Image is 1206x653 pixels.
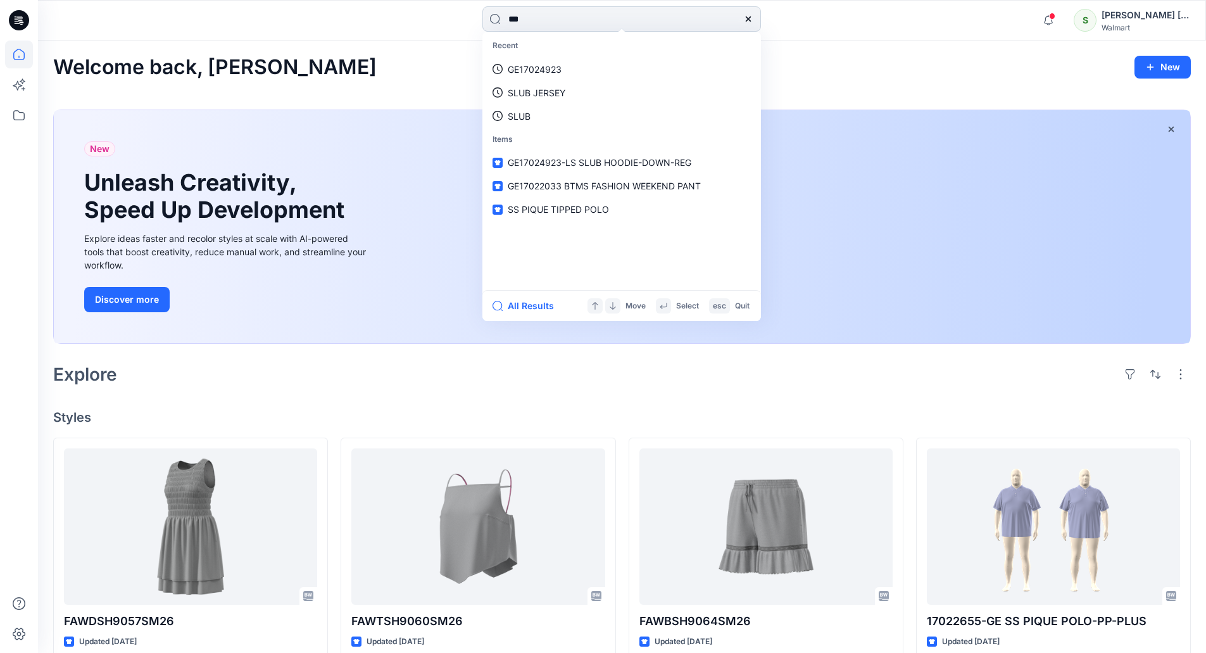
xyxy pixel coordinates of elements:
[1134,56,1191,79] button: New
[942,635,1000,649] p: Updated [DATE]
[625,300,646,313] p: Move
[485,34,758,58] p: Recent
[485,174,758,198] a: GE17022033 BTMS FASHION WEEKEND PANT
[735,300,750,313] p: Quit
[676,300,699,313] p: Select
[713,300,726,313] p: esc
[485,58,758,81] a: GE17024923
[927,448,1180,605] a: 17022655-GE SS PIQUE POLO-PP-PLUS
[485,105,758,128] a: SLUB
[53,56,377,79] h2: Welcome back, [PERSON_NAME]
[84,287,369,312] a: Discover more
[639,448,893,605] a: FAWBSH9064SM26
[90,141,110,156] span: New
[351,448,605,605] a: FAWTSH9060SM26
[508,181,701,191] span: GE17022033 BTMS FASHION WEEKEND PANT
[485,151,758,174] a: GE17024923-LS SLUB HOODIE-DOWN-REG
[84,232,369,272] div: Explore ideas faster and recolor styles at scale with AI-powered tools that boost creativity, red...
[508,63,562,76] p: GE17024923
[53,410,1191,425] h4: Styles
[493,298,562,314] button: All Results
[84,169,350,224] h1: Unleash Creativity, Speed Up Development
[655,635,712,649] p: Updated [DATE]
[64,612,317,630] p: FAWDSH9057SM26
[508,157,691,168] span: GE17024923-LS SLUB HOODIE-DOWN-REG
[508,204,609,215] span: SS PIQUE TIPPED POLO
[485,198,758,221] a: SS PIQUE TIPPED POLO
[1074,9,1096,32] div: S​
[64,448,317,605] a: FAWDSH9057SM26
[485,81,758,105] a: SLUB JERSEY
[927,612,1180,630] p: 17022655-GE SS PIQUE POLO-PP-PLUS
[485,128,758,151] p: Items
[53,364,117,384] h2: Explore
[508,110,531,123] p: SLUB
[1102,8,1190,23] div: [PERSON_NAME] ​[PERSON_NAME]
[367,635,424,649] p: Updated [DATE]
[84,287,170,312] button: Discover more
[79,635,137,649] p: Updated [DATE]
[1102,23,1190,32] div: Walmart
[508,86,565,99] p: SLUB JERSEY
[351,612,605,630] p: FAWTSH9060SM26
[639,612,893,630] p: FAWBSH9064SM26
